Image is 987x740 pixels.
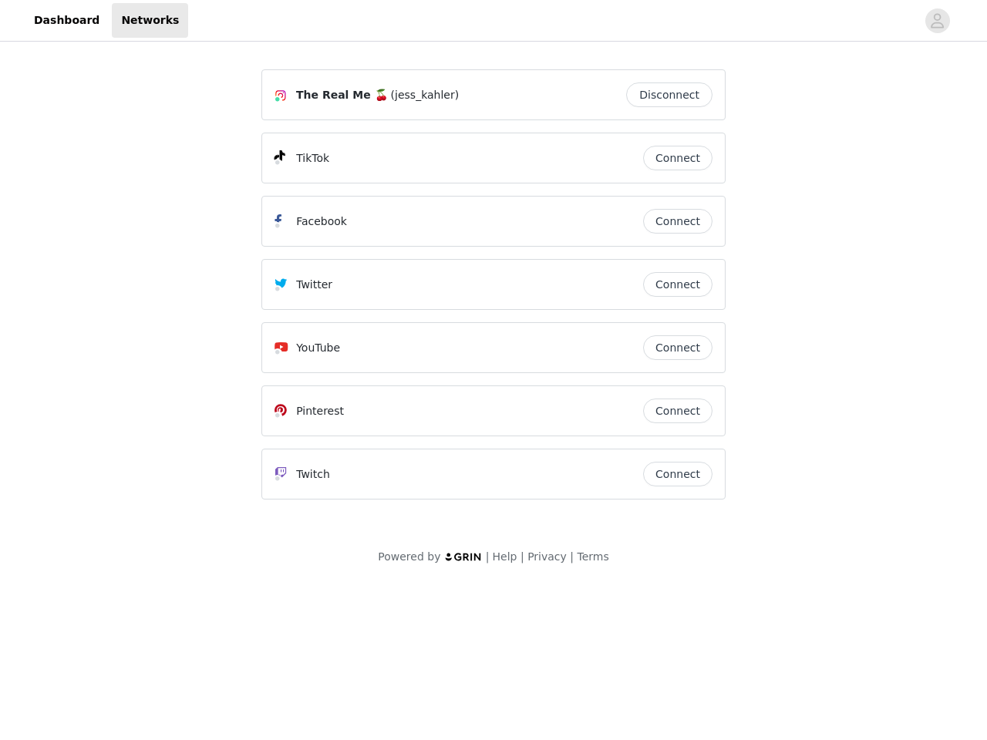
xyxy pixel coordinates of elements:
p: Twitter [296,277,332,293]
span: | [570,550,574,563]
span: The Real Me 🍒 [296,87,388,103]
a: Terms [577,550,608,563]
span: | [486,550,490,563]
div: avatar [930,8,945,33]
img: Instagram Icon [275,89,287,102]
button: Connect [643,146,712,170]
a: Privacy [527,550,567,563]
button: Connect [643,209,712,234]
a: Networks [112,3,188,38]
p: Facebook [296,214,347,230]
p: TikTok [296,150,329,166]
img: logo [444,552,483,562]
button: Connect [643,399,712,423]
button: Connect [643,335,712,360]
span: | [520,550,524,563]
span: Powered by [378,550,440,563]
p: Pinterest [296,403,344,419]
button: Disconnect [626,82,712,107]
p: Twitch [296,466,330,483]
button: Connect [643,462,712,486]
a: Dashboard [25,3,109,38]
span: (jess_kahler) [391,87,460,103]
a: Help [493,550,517,563]
p: YouTube [296,340,340,356]
button: Connect [643,272,712,297]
